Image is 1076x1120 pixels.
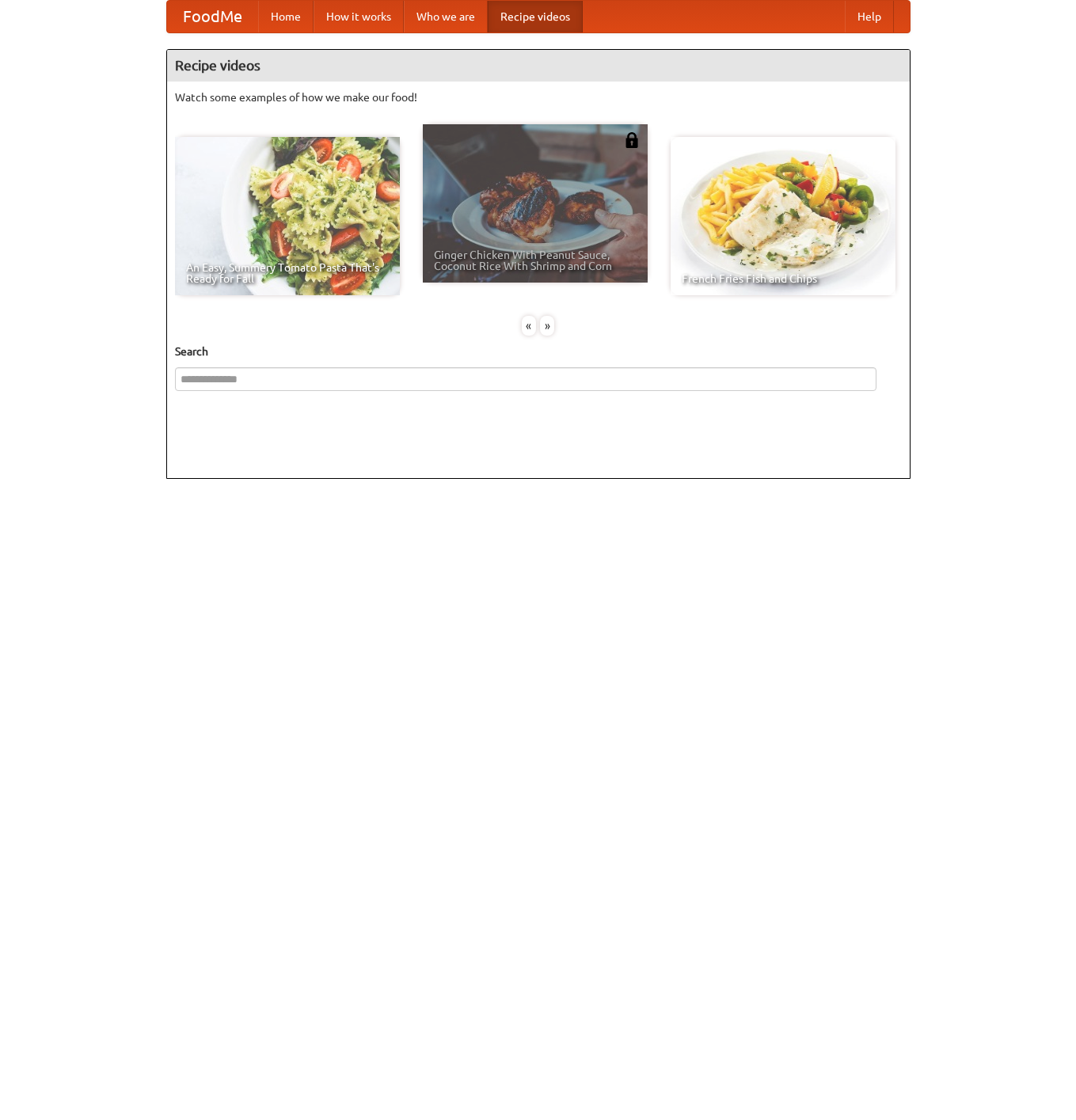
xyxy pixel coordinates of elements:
a: How it works [314,1,404,32]
a: An Easy, Summery Tomato Pasta That's Ready for Fall [175,137,400,295]
a: Home [258,1,314,32]
a: FoodMe [167,1,258,32]
img: 483408.png [624,132,640,148]
p: Watch some examples of how we make our food! [175,89,902,105]
a: Recipe videos [488,1,583,32]
h5: Search [175,344,902,359]
h4: Recipe videos [167,50,910,82]
span: French Fries Fish and Chips [682,273,884,284]
div: « [522,316,536,336]
a: Who we are [404,1,488,32]
span: An Easy, Summery Tomato Pasta That's Ready for Fall [186,262,389,284]
div: » [540,316,554,336]
a: French Fries Fish and Chips [671,137,895,295]
a: Help [845,1,894,32]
